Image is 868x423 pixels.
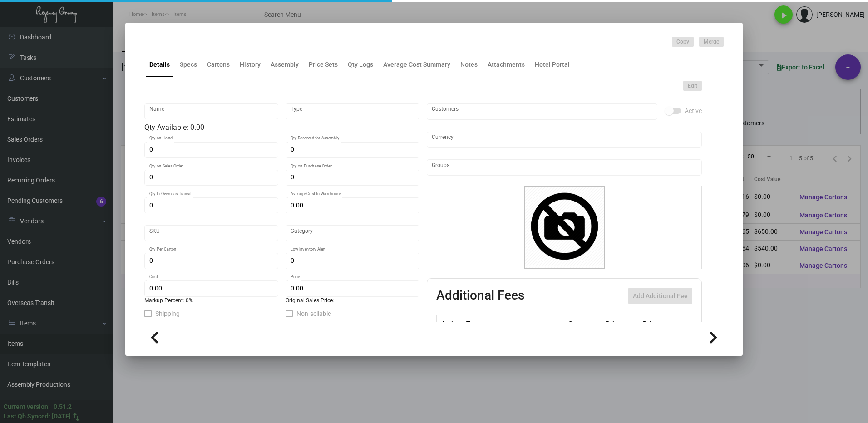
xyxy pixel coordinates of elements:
div: Notes [460,60,478,69]
span: Active [685,105,702,116]
button: Merge [699,37,724,47]
div: Qty Available: 0.00 [144,122,419,133]
div: Assembly [271,60,299,69]
div: Qty Logs [348,60,373,69]
th: Cost [566,315,603,331]
span: Add Additional Fee [633,292,688,300]
th: Price type [641,315,681,331]
span: Merge [704,38,719,46]
span: Copy [676,38,689,46]
button: Copy [672,37,694,47]
div: Current version: [4,402,50,412]
th: Price [603,315,641,331]
div: Attachments [488,60,525,69]
h2: Additional Fees [436,288,524,304]
span: Non-sellable [296,308,331,319]
span: Shipping [155,308,180,319]
div: Cartons [207,60,230,69]
div: Specs [180,60,197,69]
th: Type [464,315,566,331]
div: Last Qb Synced: [DATE] [4,412,71,421]
input: Add new.. [432,108,653,115]
div: Details [149,60,170,69]
div: Price Sets [309,60,338,69]
div: Average Cost Summary [383,60,450,69]
div: History [240,60,261,69]
input: Add new.. [432,164,697,171]
button: Add Additional Fee [628,288,692,304]
span: Edit [688,82,697,90]
div: 0.51.2 [54,402,72,412]
div: Hotel Portal [535,60,570,69]
button: Edit [683,81,702,91]
th: Active [437,315,464,331]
